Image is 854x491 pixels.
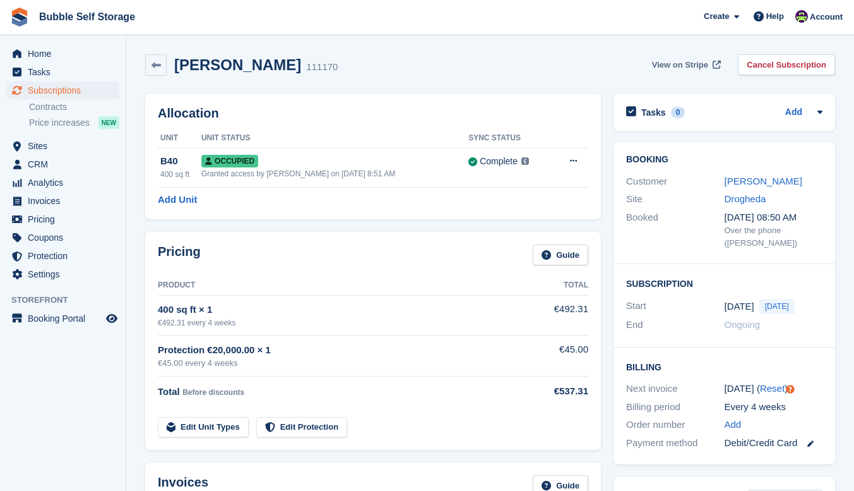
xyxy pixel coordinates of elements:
span: Booking Portal [28,310,104,327]
div: [DATE] 08:50 AM [725,210,823,225]
a: menu [6,63,119,81]
span: View on Stripe [652,59,708,71]
div: Complete [480,155,518,168]
a: Edit Unit Types [158,417,249,438]
img: stora-icon-8386f47178a22dfd0bd8f6a31ec36ba5ce8667c1dd55bd0f319d3a0aa187defe.svg [10,8,29,27]
div: 0 [671,107,685,118]
span: CRM [28,155,104,173]
a: Add [785,106,802,120]
a: Add Unit [158,193,197,207]
h2: Subscription [626,277,822,289]
h2: Billing [626,360,822,373]
span: Tasks [28,63,104,81]
a: menu [6,310,119,327]
a: Contracts [29,101,119,113]
a: Add [725,418,742,432]
span: Home [28,45,104,63]
div: Customer [626,174,725,189]
a: View on Stripe [647,54,723,75]
td: €45.00 [523,336,588,377]
div: 400 sq ft × 1 [158,303,523,317]
div: Over the phone ([PERSON_NAME]) [725,224,823,249]
time: 2025-09-30 00:00:00 UTC [725,300,754,314]
a: Reset [760,383,785,394]
h2: Allocation [158,106,588,121]
span: Before discounts [182,388,244,397]
div: Start [626,299,725,314]
div: Debit/Credit Card [725,436,823,451]
span: Occupied [201,155,258,167]
th: Product [158,276,523,296]
div: Order number [626,418,725,432]
h2: Pricing [158,245,201,265]
a: menu [6,247,119,265]
div: Next invoice [626,382,725,396]
div: Booked [626,210,725,250]
th: Unit Status [201,128,468,149]
th: Unit [158,128,201,149]
div: 111170 [306,60,338,75]
th: Total [523,276,588,296]
a: menu [6,265,119,283]
span: Sites [28,137,104,155]
a: menu [6,45,119,63]
a: [PERSON_NAME] [725,176,802,186]
div: €537.31 [523,384,588,399]
span: Analytics [28,174,104,191]
a: menu [6,174,119,191]
span: Price increases [29,117,90,129]
a: menu [6,137,119,155]
div: End [626,318,725,332]
td: €492.31 [523,295,588,335]
div: €492.31 every 4 weeks [158,317,523,329]
div: [DATE] ( ) [725,382,823,396]
div: Payment method [626,436,725,451]
h2: Booking [626,155,822,165]
h2: Tasks [641,107,666,118]
div: Site [626,192,725,207]
div: Billing period [626,400,725,415]
a: Drogheda [725,193,766,204]
span: Settings [28,265,104,283]
a: menu [6,192,119,210]
a: Cancel Subscription [738,54,835,75]
div: B40 [160,154,201,169]
a: Edit Protection [256,417,347,438]
span: Help [766,10,784,23]
div: €45.00 every 4 weeks [158,357,523,370]
span: Create [704,10,729,23]
div: 400 sq ft [160,169,201,180]
div: NEW [98,116,119,129]
span: Account [810,11,843,23]
a: menu [6,82,119,99]
a: menu [6,229,119,246]
a: Guide [533,245,588,265]
h2: [PERSON_NAME] [174,56,301,73]
th: Sync Status [468,128,552,149]
div: Protection €20,000.00 × 1 [158,343,523,358]
span: Pricing [28,210,104,228]
span: [DATE] [759,299,795,314]
a: Bubble Self Storage [34,6,140,27]
div: Every 4 weeks [725,400,823,415]
span: Protection [28,247,104,265]
span: Subscriptions [28,82,104,99]
a: menu [6,210,119,228]
span: Ongoing [725,319,761,330]
div: Granted access by [PERSON_NAME] on [DATE] 8:51 AM [201,168,468,179]
span: Invoices [28,192,104,210]
a: Price increases NEW [29,116,119,130]
a: menu [6,155,119,173]
span: Storefront [11,294,126,306]
img: Tom Gilmore [795,10,808,23]
span: Coupons [28,229,104,246]
img: icon-info-grey-7440780725fd019a000dd9b08b2336e03edf1995a4989e88bcd33f0948082b44.svg [521,157,529,165]
span: Total [158,386,180,397]
div: Tooltip anchor [785,384,796,395]
a: Preview store [104,311,119,326]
